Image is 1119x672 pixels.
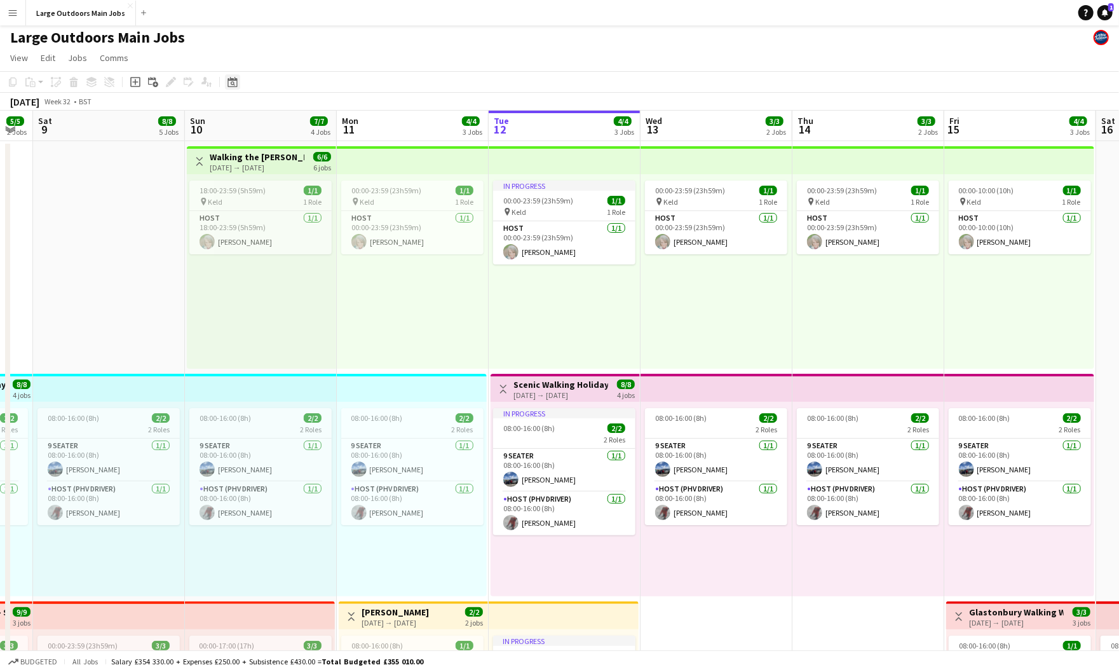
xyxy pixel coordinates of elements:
div: 3 jobs [13,617,31,627]
div: [DATE] → [DATE] [210,163,304,172]
span: 13 [644,122,662,137]
span: 1/1 [456,641,473,650]
div: 2 jobs [465,617,483,627]
span: 4/4 [462,116,480,126]
span: 08:00-16:00 (8h) [503,423,555,433]
div: 08:00-16:00 (8h)2/22 Roles9 Seater1/108:00-16:00 (8h)[PERSON_NAME]Host (PHV Driver)1/108:00-16:00... [949,408,1091,525]
app-job-card: In progress08:00-16:00 (8h)2/22 Roles9 Seater1/108:00-16:00 (8h)[PERSON_NAME]Host (PHV Driver)1/1... [493,408,635,535]
h3: Glastonbury Walking Weekend - Explore Myths & Legends [969,607,1064,618]
div: 3 Jobs [463,127,482,137]
app-user-avatar: Large Outdoors Office [1094,30,1109,45]
span: 08:00-16:00 (8h) [351,641,403,650]
app-card-role: Host1/118:00-23:59 (5h59m)[PERSON_NAME] [189,211,332,254]
div: 3 Jobs [614,127,634,137]
span: Keld [663,197,678,207]
div: 3 Jobs [1070,127,1090,137]
span: 9 [36,122,52,137]
div: 08:00-16:00 (8h)2/22 Roles9 Seater1/108:00-16:00 (8h)[PERSON_NAME]Host (PHV Driver)1/108:00-16:00... [645,408,787,525]
span: 10 [188,122,205,137]
h3: Walking the [PERSON_NAME] Way - [GEOGRAPHIC_DATA] [210,151,304,163]
span: 08:00-16:00 (8h) [959,641,1010,650]
app-job-card: 18:00-23:59 (5h59m)1/1 Keld1 RoleHost1/118:00-23:59 (5h59m)[PERSON_NAME] [189,181,332,254]
span: Sun [190,115,205,127]
span: 1 Role [759,197,777,207]
div: 00:00-23:59 (23h59m)1/1 Keld1 RoleHost1/100:00-23:59 (23h59m)[PERSON_NAME] [645,181,787,254]
span: 8/8 [158,116,176,126]
span: 18:00-23:59 (5h59m) [200,186,266,195]
span: 16 [1099,122,1115,137]
a: Edit [36,50,60,66]
span: 2/2 [456,413,473,423]
div: [DATE] → [DATE] [362,618,429,627]
div: 4 jobs [617,389,635,400]
span: Keld [967,197,982,207]
app-card-role: Host1/100:00-23:59 (23h59m)[PERSON_NAME] [341,211,484,254]
div: 2 Jobs [766,127,786,137]
span: 08:00-16:00 (8h) [807,413,858,423]
app-job-card: In progress00:00-23:59 (23h59m)1/1 Keld1 RoleHost1/100:00-23:59 (23h59m)[PERSON_NAME] [493,181,635,264]
app-job-card: 08:00-16:00 (8h)2/22 Roles9 Seater1/108:00-16:00 (8h)[PERSON_NAME]Host (PHV Driver)1/108:00-16:00... [189,408,332,525]
span: 2 Roles [148,425,170,434]
span: 1 Role [303,197,322,207]
div: 4 Jobs [311,127,330,137]
span: 1/1 [607,196,625,205]
div: [DATE] → [DATE] [969,618,1064,627]
span: 08:00-16:00 (8h) [959,413,1010,423]
app-job-card: 00:00-10:00 (10h)1/1 Keld1 RoleHost1/100:00-10:00 (10h)[PERSON_NAME] [949,181,1091,254]
span: Fri [949,115,960,127]
h3: Scenic Walking Holiday - Exploring the Giant's Causeway [513,379,608,390]
div: [DATE] [10,95,39,108]
div: In progress [493,408,635,418]
span: 00:00-23:59 (23h59m) [807,186,877,195]
span: Edit [41,52,55,64]
app-card-role: Host (PHV Driver)1/108:00-16:00 (8h)[PERSON_NAME] [189,482,332,525]
span: Mon [342,115,358,127]
span: 08:00-16:00 (8h) [655,413,707,423]
div: Salary £354 330.00 + Expenses £250.00 + Subsistence £430.00 = [111,657,423,666]
app-card-role: Host (PHV Driver)1/108:00-16:00 (8h)[PERSON_NAME] [493,492,635,535]
span: 1 [1108,3,1114,11]
span: Week 32 [42,97,74,106]
app-job-card: 08:00-16:00 (8h)2/22 Roles9 Seater1/108:00-16:00 (8h)[PERSON_NAME]Host (PHV Driver)1/108:00-16:00... [37,408,180,525]
app-card-role: 9 Seater1/108:00-16:00 (8h)[PERSON_NAME] [189,439,332,482]
div: 6 jobs [313,161,331,172]
app-job-card: 00:00-23:59 (23h59m)1/1 Keld1 RoleHost1/100:00-23:59 (23h59m)[PERSON_NAME] [797,181,939,254]
span: 1 Role [1062,197,1081,207]
a: View [5,50,33,66]
span: 08:00-16:00 (8h) [48,413,99,423]
span: 3/3 [1073,607,1090,617]
span: 3/3 [152,641,170,650]
span: Tue [494,115,509,127]
div: 5 Jobs [159,127,179,137]
span: 1 Role [455,197,473,207]
button: Large Outdoors Main Jobs [26,1,136,25]
app-card-role: 9 Seater1/108:00-16:00 (8h)[PERSON_NAME] [949,439,1091,482]
span: Keld [360,197,374,207]
div: 2 Jobs [7,127,27,137]
div: In progress [493,636,635,646]
span: 4/4 [1069,116,1087,126]
span: 12 [492,122,509,137]
span: 2/2 [152,413,170,423]
div: [DATE] → [DATE] [513,390,608,400]
span: 2 Roles [300,425,322,434]
app-card-role: Host1/100:00-23:59 (23h59m)[PERSON_NAME] [797,211,939,254]
span: 2/2 [759,413,777,423]
span: 3/3 [304,641,322,650]
app-card-role: Host (PHV Driver)1/108:00-16:00 (8h)[PERSON_NAME] [797,482,939,525]
span: Comms [100,52,128,64]
span: 9/9 [13,607,31,617]
app-card-role: Host1/100:00-23:59 (23h59m)[PERSON_NAME] [493,221,635,264]
span: 7/7 [310,116,328,126]
app-card-role: Host (PHV Driver)1/108:00-16:00 (8h)[PERSON_NAME] [341,482,484,525]
span: Keld [512,207,526,217]
span: 2 Roles [756,425,777,434]
span: 2 Roles [604,435,625,444]
span: 3/3 [918,116,935,126]
app-card-role: 9 Seater1/108:00-16:00 (8h)[PERSON_NAME] [645,439,787,482]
